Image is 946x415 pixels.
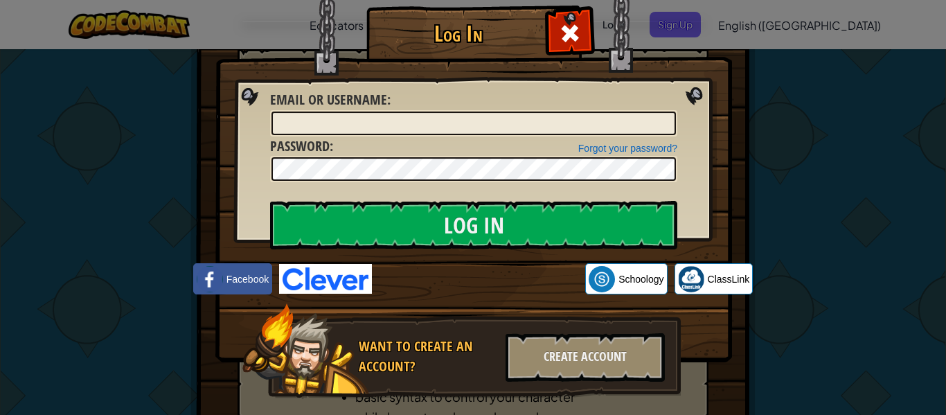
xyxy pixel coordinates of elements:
[270,136,333,157] label: :
[506,333,665,382] div: Create Account
[372,264,585,294] iframe: Sign in with Google Button
[270,136,330,155] span: Password
[279,264,372,294] img: clever-logo-blue.png
[370,21,546,46] h1: Log In
[226,272,269,286] span: Facebook
[589,266,615,292] img: schoology.png
[197,266,223,292] img: facebook_small.png
[678,266,704,292] img: classlink-logo-small.png
[618,272,663,286] span: Schoology
[708,272,750,286] span: ClassLink
[270,90,387,109] span: Email or Username
[270,90,391,110] label: :
[270,201,677,249] input: Log In
[359,337,497,376] div: Want to create an account?
[578,143,677,154] a: Forgot your password?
